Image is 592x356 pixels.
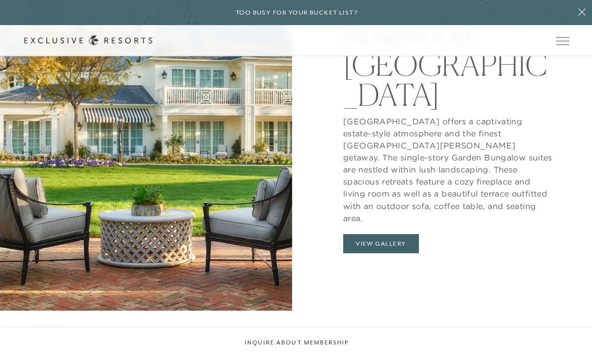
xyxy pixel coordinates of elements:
[546,310,592,356] iframe: Qualified Messenger
[342,109,550,223] p: [GEOGRAPHIC_DATA] offers a captivating estate-style atmosphere and the finest [GEOGRAPHIC_DATA][P...
[342,233,417,252] button: View Gallery
[554,37,567,44] button: Open navigation
[235,8,357,18] h6: Too busy for your bucket list?
[342,14,550,109] h2: Rosewood [GEOGRAPHIC_DATA]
